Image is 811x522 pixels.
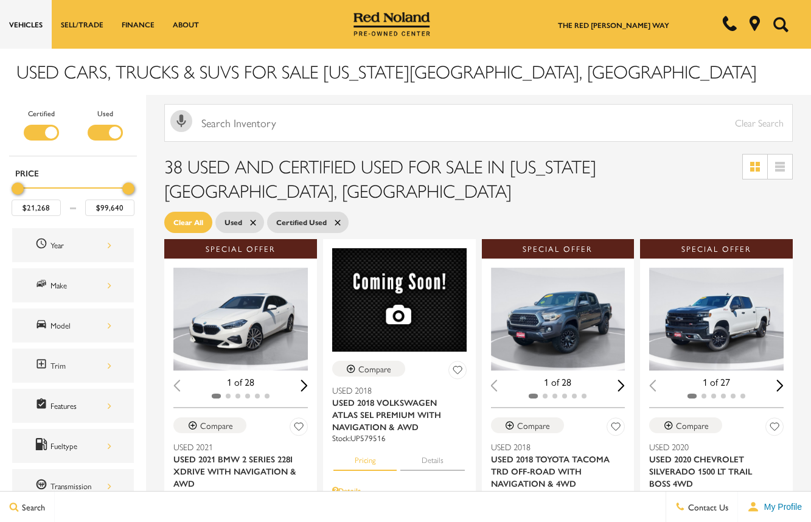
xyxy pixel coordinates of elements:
[738,492,811,522] button: user-profile-menu
[491,417,564,433] button: Compare Vehicle
[12,429,134,463] div: FueltypeFueltype
[618,380,625,391] div: Next slide
[164,153,596,203] span: 38 Used and Certified Used for Sale in [US_STATE][GEOGRAPHIC_DATA], [GEOGRAPHIC_DATA]
[482,239,635,259] div: Special Offer
[164,104,793,142] input: Search Inventory
[50,439,111,453] div: Fueltype
[173,417,246,433] button: Compare Vehicle
[50,279,111,292] div: Make
[173,440,299,453] span: Used 2021
[353,12,430,37] img: Red Noland Pre-Owned
[28,107,55,119] label: Certified
[12,469,134,503] div: TransmissionTransmission
[15,167,131,178] h5: Price
[448,361,467,383] button: Save Vehicle
[332,361,405,377] button: Compare Vehicle
[122,183,134,195] div: Maximum Price
[649,453,774,489] span: Used 2020 Chevrolet Silverado 1500 LT Trail Boss 4WD
[164,239,317,259] div: Special Offer
[170,110,192,132] svg: Click to toggle on voice search
[12,349,134,383] div: TrimTrim
[301,380,308,391] div: Next slide
[173,440,308,489] a: Used 2021Used 2021 BMW 2 Series 228i xDrive With Navigation & AWD
[85,200,134,215] input: Maximum
[12,228,134,262] div: YearYear
[173,215,203,230] span: Clear All
[400,444,465,471] button: details tab
[173,453,299,489] span: Used 2021 BMW 2 Series 228i xDrive With Navigation & AWD
[12,183,24,195] div: Minimum Price
[491,268,628,371] div: 1 / 2
[9,107,137,156] div: Filter by Vehicle Type
[50,359,111,372] div: Trim
[19,501,45,513] span: Search
[332,485,467,496] div: Pricing Details - Used 2018 Volkswagen Atlas SEL Premium With Navigation & AWD
[776,380,784,391] div: Next slide
[12,178,134,215] div: Price
[173,375,308,389] div: 1 of 28
[173,268,310,371] img: 2021 BMW 2 Series 228i xDrive 1
[35,438,50,454] span: Fueltype
[332,384,458,396] span: Used 2018
[491,453,616,489] span: Used 2018 Toyota Tacoma TRD Off-Road With Navigation & 4WD
[225,215,242,230] span: Used
[649,440,774,453] span: Used 2020
[200,420,233,431] div: Compare
[607,417,625,440] button: Save Vehicle
[12,308,134,343] div: ModelModel
[12,389,134,423] div: FeaturesFeatures
[332,248,467,352] img: 2018 Volkswagen Atlas SEL Premium
[276,215,327,230] span: Certified Used
[759,502,802,512] span: My Profile
[332,384,467,433] a: Used 2018Used 2018 Volkswagen Atlas SEL Premium With Navigation & AWD
[12,268,134,302] div: MakeMake
[491,440,625,489] a: Used 2018Used 2018 Toyota Tacoma TRD Off-Road With Navigation & 4WD
[332,396,458,433] span: Used 2018 Volkswagen Atlas SEL Premium With Navigation & AWD
[685,501,728,513] span: Contact Us
[768,1,793,48] button: Open the search field
[12,200,61,215] input: Minimum
[50,479,111,493] div: Transmission
[491,268,628,371] img: 2018 Toyota Tacoma TRD Off-Road 1
[765,417,784,440] button: Save Vehicle
[173,268,310,371] div: 1 / 2
[353,16,430,29] a: Red Noland Pre-Owned
[558,19,669,30] a: The Red [PERSON_NAME] Way
[173,489,308,500] div: Stock : UPJ36727A
[649,440,784,489] a: Used 2020Used 2020 Chevrolet Silverado 1500 LT Trail Boss 4WD
[649,375,784,389] div: 1 of 27
[640,239,793,259] div: Special Offer
[332,433,467,444] div: Stock : UP579516
[35,358,50,374] span: Trim
[649,489,784,500] div: Stock : UP268017A
[35,237,50,253] span: Year
[35,478,50,494] span: Transmission
[649,268,786,371] img: 2020 Chevrolet Silverado 1500 LT Trail Boss 1
[517,420,550,431] div: Compare
[97,107,113,119] label: Used
[35,398,50,414] span: Features
[50,399,111,412] div: Features
[491,440,616,453] span: Used 2018
[333,444,397,471] button: pricing tab
[491,489,625,500] div: Stock : UP132542A
[649,417,722,433] button: Compare Vehicle
[50,238,111,252] div: Year
[50,319,111,332] div: Model
[649,268,786,371] div: 1 / 2
[290,417,308,440] button: Save Vehicle
[35,318,50,333] span: Model
[35,277,50,293] span: Make
[358,363,391,374] div: Compare
[491,375,625,389] div: 1 of 28
[676,420,709,431] div: Compare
